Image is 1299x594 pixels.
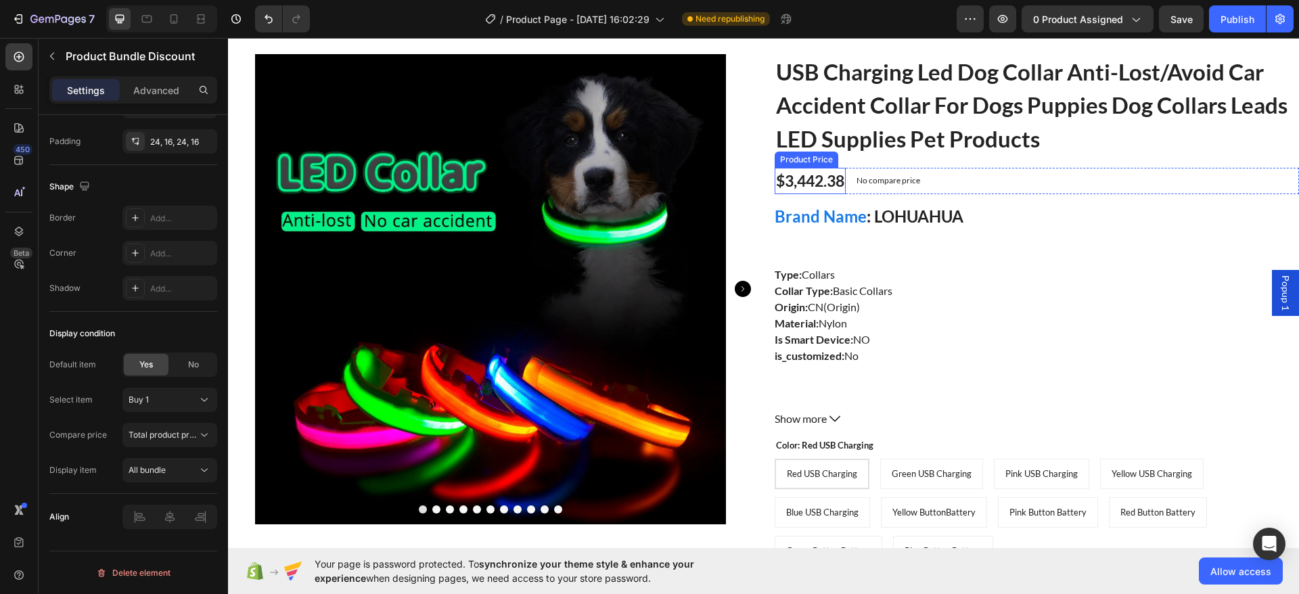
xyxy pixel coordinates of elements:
strong: Type: [547,230,574,243]
span: Total product price [129,430,201,440]
div: Compare price [49,429,107,441]
strong: Is Smart Device: [547,295,625,308]
button: Dot [218,467,226,476]
button: Carousel Next Arrow [507,243,523,259]
span: Yes [139,359,153,371]
button: Dot [313,467,321,476]
span: / [500,12,503,26]
button: Total product price [122,423,217,447]
p: 7 [89,11,95,27]
iframe: Design area [228,38,1299,548]
div: Undo/Redo [255,5,310,32]
button: All bundle [122,458,217,482]
div: Border [49,212,76,224]
div: Product Price [549,116,608,128]
span: Blue USB Charging [558,469,631,480]
span: Brand Name [547,168,639,188]
div: Corner [49,247,76,259]
span: Red Button Battery [892,469,967,480]
span: synchronize your theme style & enhance your experience [315,558,694,584]
button: 0 product assigned [1022,5,1154,32]
span: Allow access [1210,564,1271,578]
button: Dot [231,467,240,476]
span: Pink Button Battery [781,469,859,480]
span: No [188,359,199,371]
p: Advanced [133,83,179,97]
div: Align [49,511,69,523]
span: Green Button Battery [558,507,643,518]
button: 7 [5,5,101,32]
button: Publish [1209,5,1266,32]
div: 450 [13,144,32,155]
span: Yellow ButtonBattery [664,469,748,480]
button: Dot [299,467,307,476]
span: Yellow USB Charging [884,430,964,441]
span: CN(Origin) [547,262,632,275]
button: Show more [547,373,1072,389]
legend: Color: Red USB Charging [547,400,647,416]
span: 0 product assigned [1033,12,1123,26]
p: Product Bundle Discount [66,48,212,64]
button: Dot [326,467,334,476]
strong: is_customized: [547,311,616,324]
div: Delete element [96,565,170,581]
span: Save [1170,14,1193,25]
span: Your page is password protected. To when designing pages, we need access to your store password. [315,557,747,585]
p: Settings [67,83,105,97]
span: NO [547,295,642,308]
div: Display condition [49,327,115,340]
button: Dot [245,467,253,476]
span: Blue Button Battery [677,507,754,518]
div: Default item [49,359,96,371]
div: Padding [49,135,81,147]
div: Add... [150,248,214,260]
span: Basic Collars [547,246,664,259]
div: Select item [49,394,93,406]
button: Dot [191,467,199,476]
span: Collars [547,230,607,243]
button: Save [1159,5,1204,32]
span: Buy 1 [129,394,149,406]
div: $3,442.38 [547,130,618,156]
h1: USB Charging Led Dog Collar Anti-Lost/Avoid Car Accident Collar For Dogs Puppies Dog Collars Lead... [547,16,1072,120]
span: Popup 1 [1051,237,1064,273]
span: : LOHUAHUA [547,168,735,188]
span: Pink USB Charging [777,430,850,441]
div: Publish [1221,12,1254,26]
span: Product Page - [DATE] 16:02:29 [506,12,649,26]
div: Display item [49,464,97,476]
span: No [547,311,631,324]
div: Open Intercom Messenger [1253,528,1285,560]
strong: Origin: [547,262,580,275]
strong: Material: [547,279,591,292]
span: All bundle [129,465,166,475]
strong: Collar Type: [547,246,605,259]
button: Dot [286,467,294,476]
button: Buy 1 [122,388,217,412]
div: Add... [150,212,214,225]
div: Shape [49,178,93,196]
button: Dot [272,467,280,476]
div: 24, 16, 24, 16 [150,136,214,148]
div: Add... [150,283,214,295]
span: Green USB Charging [664,430,744,441]
p: No compare price [629,139,692,147]
div: Beta [10,248,32,258]
span: Red USB Charging [559,430,629,441]
button: Delete element [49,562,217,584]
button: Allow access [1199,557,1283,585]
span: Show more [547,373,599,389]
button: Dot [204,467,212,476]
span: Nylon [547,279,619,292]
button: Dot [258,467,267,476]
span: Need republishing [696,13,765,25]
div: Shadow [49,282,81,294]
